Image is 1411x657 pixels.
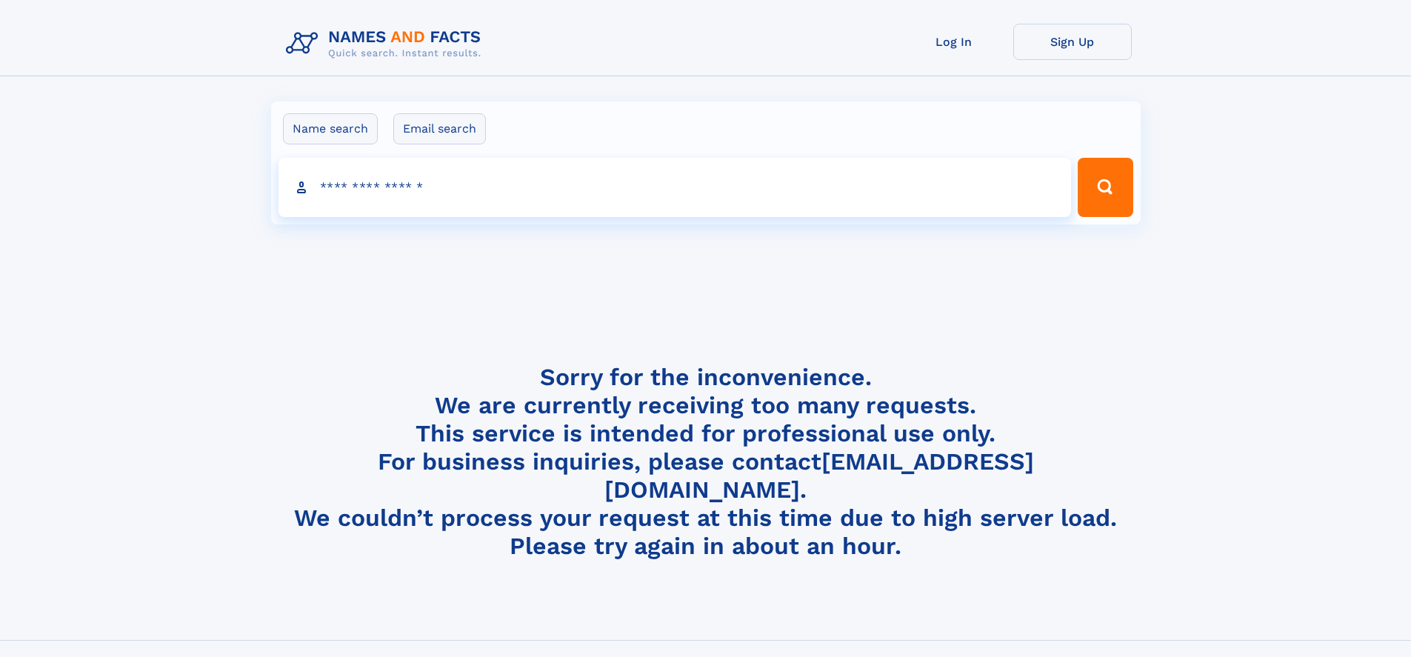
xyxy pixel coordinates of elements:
[393,113,486,144] label: Email search
[283,113,378,144] label: Name search
[1078,158,1133,217] button: Search Button
[604,447,1034,504] a: [EMAIL_ADDRESS][DOMAIN_NAME]
[278,158,1072,217] input: search input
[1013,24,1132,60] a: Sign Up
[280,24,493,64] img: Logo Names and Facts
[280,363,1132,561] h4: Sorry for the inconvenience. We are currently receiving too many requests. This service is intend...
[895,24,1013,60] a: Log In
